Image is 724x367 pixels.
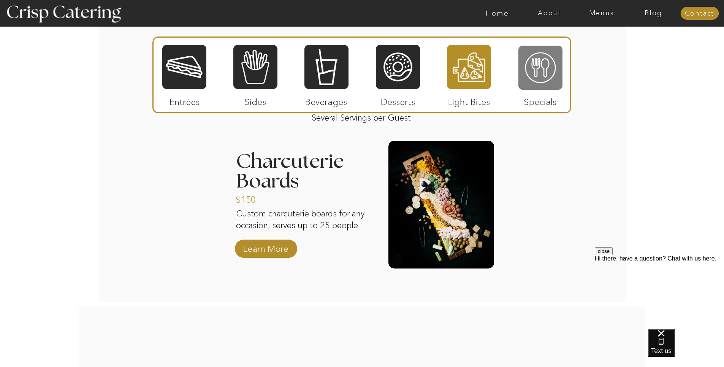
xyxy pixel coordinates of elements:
p: Entrées [159,89,210,111]
p: Desserts [373,89,423,111]
p: Light Bites [444,89,494,111]
h3: Charcuterie Boards [236,152,376,192]
iframe: podium webchat widget bubble [648,329,724,367]
p: Sides [230,89,280,111]
iframe: podium webchat widget prompt [595,247,724,338]
p: Specials [515,89,566,111]
p: Several Servings per Guest [312,110,413,119]
a: Learn More [241,236,291,258]
a: Blog [627,10,680,17]
a: Menus [575,10,627,17]
p: Beverages [301,89,352,111]
p: Custom charcuterie boards for any occasion, serves up to 25 people [236,208,366,241]
a: About [523,10,575,17]
a: Contact [680,10,719,17]
a: Home [471,10,523,17]
a: $150 [236,187,286,209]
